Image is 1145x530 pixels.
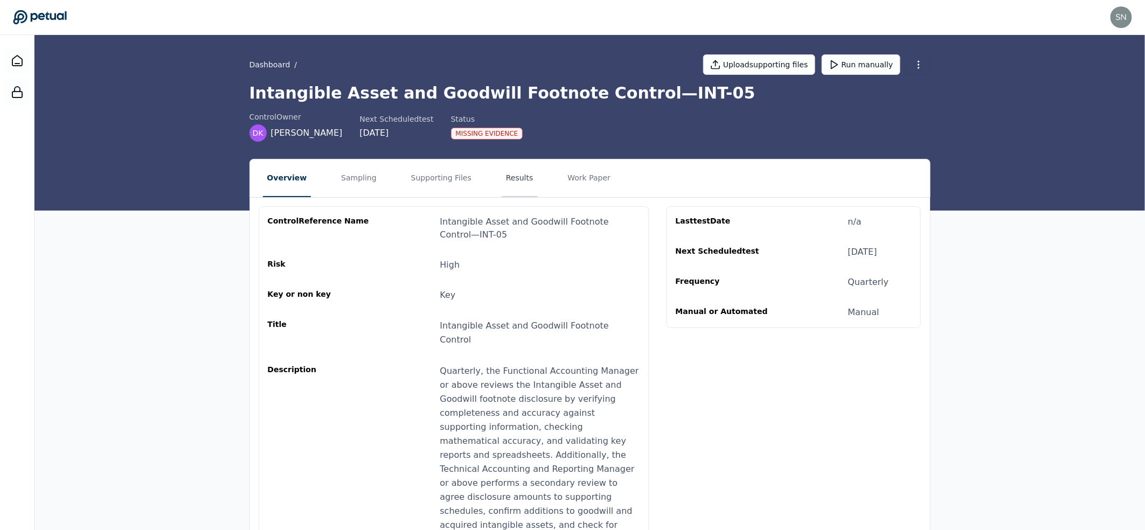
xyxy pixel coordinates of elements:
a: Dashboard [249,59,290,70]
div: Intangible Asset and Goodwill Footnote Control — INT-05 [440,215,640,241]
div: [DATE] [359,127,433,140]
div: Next Scheduled test [676,246,779,259]
div: n/a [848,215,862,228]
a: SOC [4,79,30,105]
button: Uploadsupporting files [703,54,815,75]
nav: Tabs [250,159,930,197]
div: [DATE] [848,246,877,259]
div: Title [268,319,371,347]
div: Frequency [676,276,779,289]
div: Next Scheduled test [359,114,433,124]
img: snir+reddit@petual.ai [1111,6,1132,28]
span: [PERSON_NAME] [271,127,343,140]
div: Risk [268,259,371,271]
button: Sampling [337,159,381,197]
a: Dashboard [4,48,30,74]
div: Status [451,114,523,124]
h1: Intangible Asset and Goodwill Footnote Control — INT-05 [249,83,931,103]
button: Run manually [822,54,900,75]
div: Quarterly [848,276,889,289]
button: Work Paper [564,159,615,197]
div: Missing Evidence [451,128,523,140]
a: Go to Dashboard [13,10,67,25]
div: Key [440,289,456,302]
div: control Reference Name [268,215,371,241]
div: Key or non key [268,289,371,302]
span: Intangible Asset and Goodwill Footnote Control [440,320,609,345]
button: Supporting Files [407,159,476,197]
div: High [440,259,460,271]
div: control Owner [249,111,343,122]
div: Manual or Automated [676,306,779,319]
div: / [249,59,302,70]
div: Last test Date [676,215,779,228]
button: Overview [263,159,311,197]
div: Manual [848,306,879,319]
button: Results [502,159,538,197]
span: DK [253,128,263,138]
